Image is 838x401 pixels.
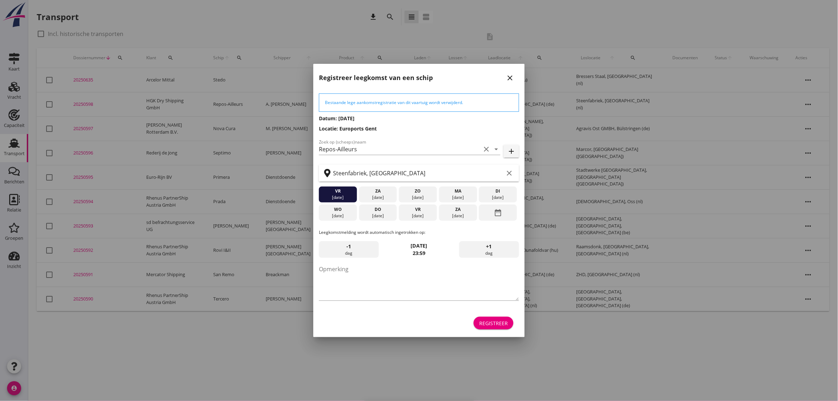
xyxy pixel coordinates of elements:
[505,169,513,177] i: clear
[321,206,355,213] div: wo
[481,188,515,194] div: di
[333,168,504,179] input: Zoek op terminal of plaats
[361,206,395,213] div: do
[494,206,502,219] i: date_range
[441,213,475,219] div: [DATE]
[361,213,395,219] div: [DATE]
[319,144,481,155] input: Zoek op (scheeps)naam
[401,213,435,219] div: [DATE]
[401,188,435,194] div: zo
[325,99,513,106] div: Bestaande lege aankomstregistratie van dit vaartuig wordt verwijderd.
[486,243,492,250] span: +1
[413,250,425,256] strong: 23:59
[319,115,519,122] h3: Datum: [DATE]
[321,213,355,219] div: [DATE]
[321,194,355,201] div: [DATE]
[481,194,515,201] div: [DATE]
[401,206,435,213] div: vr
[507,147,516,156] i: add
[492,145,500,153] i: arrow_drop_down
[347,243,351,250] span: -1
[319,229,519,236] p: Leegkomstmelding wordt automatisch ingetrokken op:
[401,194,435,201] div: [DATE]
[506,74,514,82] i: close
[459,241,519,258] div: dag
[321,188,355,194] div: vr
[474,317,513,329] button: Registreer
[441,188,475,194] div: ma
[441,206,475,213] div: za
[441,194,475,201] div: [DATE]
[411,242,427,249] strong: [DATE]
[319,73,433,83] h2: Registreer leegkomst van een schip
[319,241,379,258] div: dag
[319,263,519,300] textarea: Opmerking
[479,320,508,327] div: Registreer
[361,188,395,194] div: za
[319,125,519,132] h3: Locatie: Euroports Gent
[361,194,395,201] div: [DATE]
[482,145,491,153] i: clear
